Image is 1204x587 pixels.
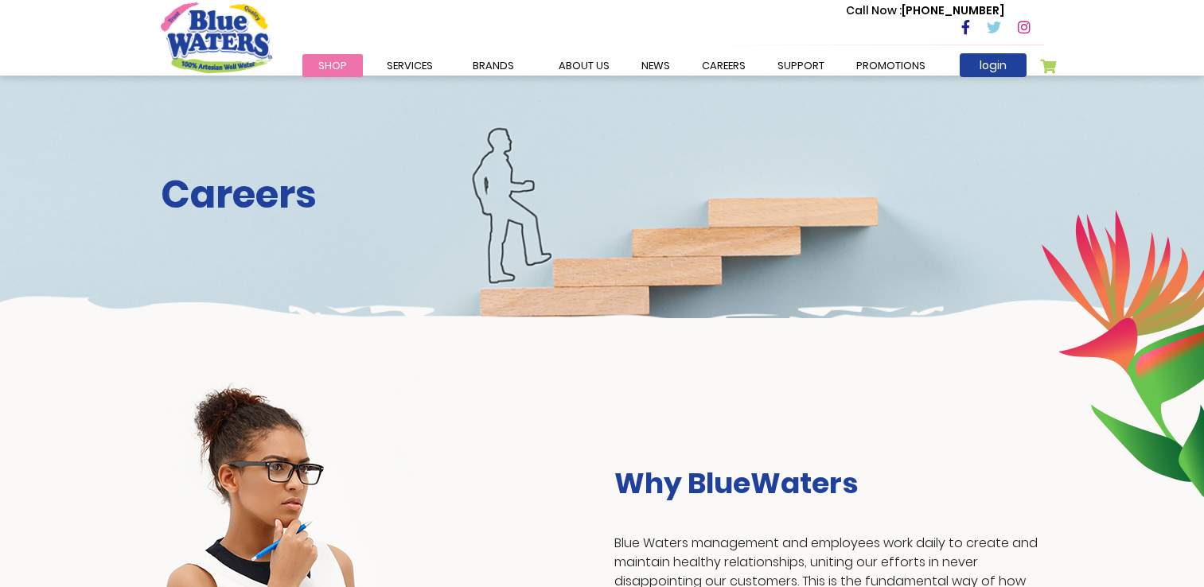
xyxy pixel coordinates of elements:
[960,53,1027,77] a: login
[686,54,762,77] a: careers
[846,2,902,18] span: Call Now :
[161,172,1044,218] h2: Careers
[473,58,514,73] span: Brands
[318,58,347,73] span: Shop
[846,2,1004,19] p: [PHONE_NUMBER]
[387,58,433,73] span: Services
[161,2,272,72] a: store logo
[625,54,686,77] a: News
[614,466,1044,500] h3: Why BlueWaters
[840,54,941,77] a: Promotions
[543,54,625,77] a: about us
[762,54,840,77] a: support
[1041,209,1204,497] img: career-intro-leaves.png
